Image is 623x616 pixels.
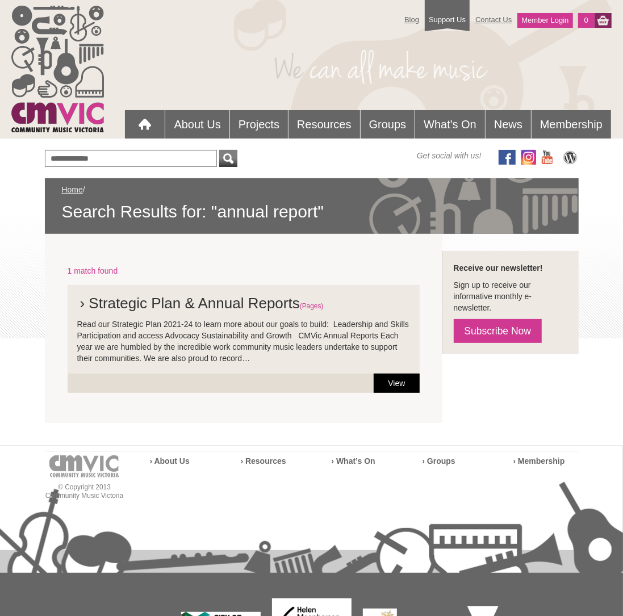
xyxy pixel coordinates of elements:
[11,6,104,132] img: cmvic_logo.png
[241,456,286,466] a: › Resources
[165,110,229,139] a: About Us
[578,13,595,28] a: 0
[532,110,611,139] a: Membership
[513,456,565,466] a: › Membership
[517,13,572,28] a: Member Login
[62,185,83,194] a: Home
[68,265,420,276] p: 1 match found
[399,10,425,30] a: Blog
[361,110,415,139] a: Groups
[77,295,410,319] h2: › Strategic Plan & Annual Reports
[486,110,531,139] a: News
[374,374,419,393] a: View
[454,279,567,313] p: Sign up to receive our informative monthly e-newsletter.
[454,319,542,343] a: Subscribe Now
[62,201,562,223] span: Search Results for: "annual report"
[62,184,562,223] div: /
[454,263,543,273] strong: Receive our newsletter!
[415,110,485,139] a: What's On
[300,302,324,310] span: (Pages)
[562,150,579,165] img: CMVic Blog
[68,285,420,374] li: Read our Strategic Plan 2021-24 to learn more about our goals to build: Leadership and Skills Par...
[521,150,536,165] img: icon-instagram.png
[49,455,119,477] img: cmvic-logo-footer.png
[150,456,190,466] a: › About Us
[470,10,517,30] a: Contact Us
[332,456,375,466] a: › What’s On
[423,456,455,466] a: › Groups
[45,483,124,500] p: © Copyright 2013 Community Music Victoria
[417,150,482,161] span: Get social with us!
[288,110,360,139] a: Resources
[230,110,288,139] a: Projects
